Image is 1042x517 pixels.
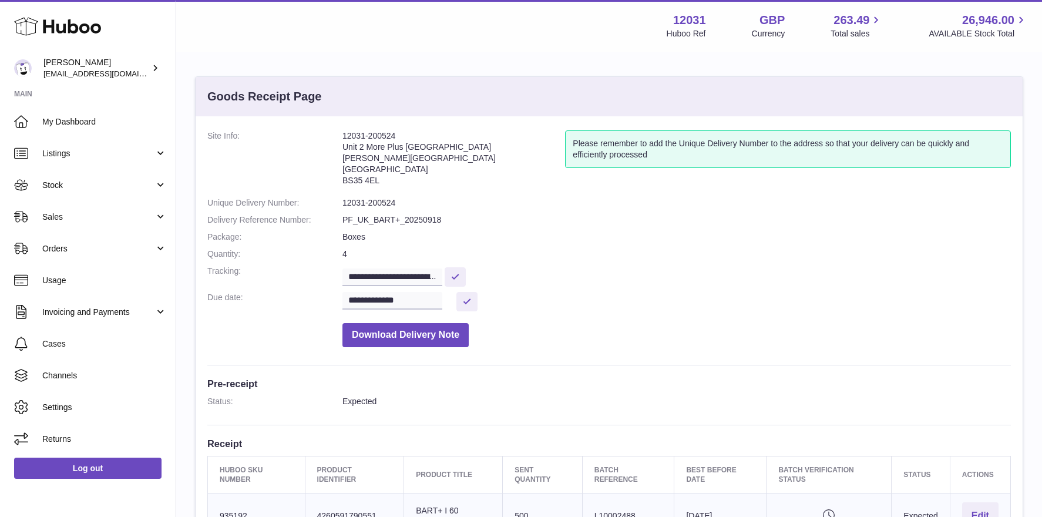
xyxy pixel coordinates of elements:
[929,28,1028,39] span: AVAILABLE Stock Total
[342,197,1011,209] dd: 12031-200524
[342,396,1011,407] dd: Expected
[42,116,167,127] span: My Dashboard
[962,12,1014,28] span: 26,946.00
[42,243,154,254] span: Orders
[42,307,154,318] span: Invoicing and Payments
[342,249,1011,260] dd: 4
[342,323,469,347] button: Download Delivery Note
[14,458,162,479] a: Log out
[43,69,173,78] span: [EMAIL_ADDRESS][DOMAIN_NAME]
[752,28,785,39] div: Currency
[207,396,342,407] dt: Status:
[342,231,1011,243] dd: Boxes
[207,197,342,209] dt: Unique Delivery Number:
[207,377,1011,390] h3: Pre-receipt
[207,292,342,311] dt: Due date:
[207,437,1011,450] h3: Receipt
[207,130,342,192] dt: Site Info:
[305,456,404,493] th: Product Identifier
[42,180,154,191] span: Stock
[892,456,950,493] th: Status
[208,456,305,493] th: Huboo SKU Number
[43,57,149,79] div: [PERSON_NAME]
[582,456,674,493] th: Batch Reference
[667,28,706,39] div: Huboo Ref
[42,434,167,445] span: Returns
[759,12,785,28] strong: GBP
[42,370,167,381] span: Channels
[42,211,154,223] span: Sales
[207,266,342,286] dt: Tracking:
[42,148,154,159] span: Listings
[207,231,342,243] dt: Package:
[42,402,167,413] span: Settings
[503,456,582,493] th: Sent Quantity
[342,214,1011,226] dd: PF_UK_BART+_20250918
[831,12,883,39] a: 263.49 Total sales
[207,249,342,260] dt: Quantity:
[673,12,706,28] strong: 12031
[207,214,342,226] dt: Delivery Reference Number:
[831,28,883,39] span: Total sales
[42,275,167,286] span: Usage
[342,130,565,192] address: 12031-200524 Unit 2 More Plus [GEOGRAPHIC_DATA] [PERSON_NAME][GEOGRAPHIC_DATA] [GEOGRAPHIC_DATA] ...
[404,456,503,493] th: Product title
[674,456,767,493] th: Best Before Date
[42,338,167,350] span: Cases
[767,456,892,493] th: Batch Verification Status
[929,12,1028,39] a: 26,946.00 AVAILABLE Stock Total
[14,59,32,77] img: admin@makewellforyou.com
[565,130,1011,168] div: Please remember to add the Unique Delivery Number to the address so that your delivery can be qui...
[950,456,1010,493] th: Actions
[833,12,869,28] span: 263.49
[207,89,322,105] h3: Goods Receipt Page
